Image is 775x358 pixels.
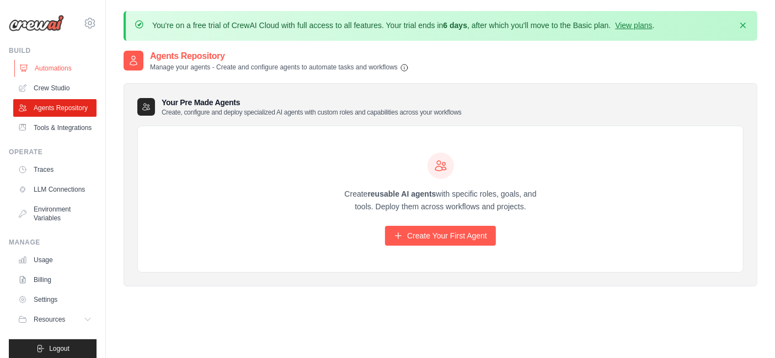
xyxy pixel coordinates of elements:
[150,50,409,63] h2: Agents Repository
[13,99,97,117] a: Agents Repository
[13,79,97,97] a: Crew Studio
[13,119,97,137] a: Tools & Integrations
[162,97,462,117] h3: Your Pre Made Agents
[9,339,97,358] button: Logout
[150,63,409,72] p: Manage your agents - Create and configure agents to automate tasks and workflows
[615,21,652,30] a: View plans
[13,200,97,227] a: Environment Variables
[13,311,97,328] button: Resources
[34,315,65,324] span: Resources
[367,189,436,198] strong: reusable AI agents
[152,20,655,31] p: You're on a free trial of CrewAI Cloud with full access to all features. Your trial ends in , aft...
[335,188,547,213] p: Create with specific roles, goals, and tools. Deploy them across workflows and projects.
[9,148,97,156] div: Operate
[9,15,64,31] img: Logo
[13,271,97,289] a: Billing
[49,344,70,353] span: Logout
[13,161,97,178] a: Traces
[13,251,97,269] a: Usage
[385,226,496,246] a: Create Your First Agent
[13,181,97,198] a: LLM Connections
[14,59,98,77] a: Automations
[9,46,97,55] div: Build
[162,108,462,117] p: Create, configure and deploy specialized AI agents with custom roles and capabilities across your...
[13,291,97,308] a: Settings
[443,21,467,30] strong: 6 days
[9,238,97,247] div: Manage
